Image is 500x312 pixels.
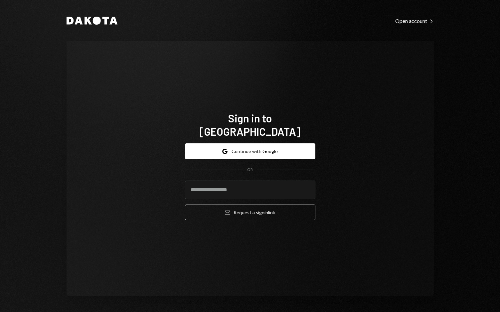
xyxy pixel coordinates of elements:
a: Open account [395,17,434,24]
button: Continue with Google [185,143,315,159]
h1: Sign in to [GEOGRAPHIC_DATA] [185,111,315,138]
button: Request a signinlink [185,205,315,220]
div: Open account [395,18,434,24]
div: OR [247,167,253,173]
